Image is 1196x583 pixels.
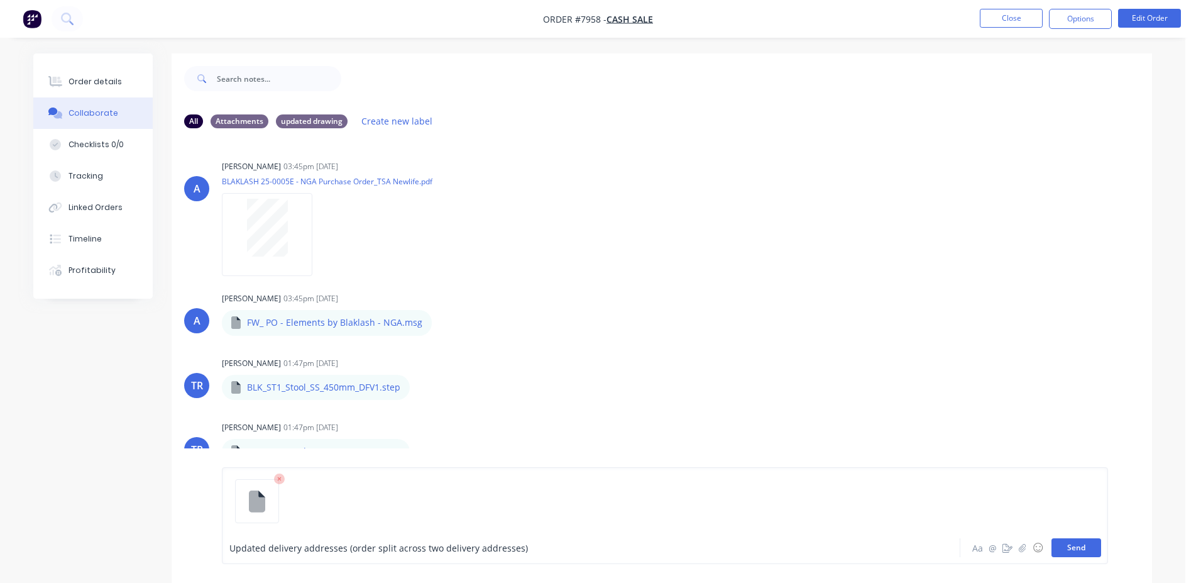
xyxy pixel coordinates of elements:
div: 01:47pm [DATE] [283,422,338,433]
p: FW_ PO - Elements by Blaklash - NGA.msg [247,316,422,329]
div: updated drawing [276,114,348,128]
button: Edit Order [1118,9,1181,28]
input: Search notes... [217,66,341,91]
button: Options [1049,9,1112,29]
div: Profitability [69,265,116,276]
a: Cash Sale [606,13,653,25]
div: A [194,313,200,328]
button: Linked Orders [33,192,153,223]
div: Collaborate [69,108,118,119]
span: Order #7958 - [543,13,606,25]
div: TR [191,378,203,393]
p: BLK_ST1_Stool_SS_450mm_DFV1.step [247,381,400,394]
div: [PERSON_NAME] [222,161,281,172]
button: Timeline [33,223,153,255]
div: All [184,114,203,128]
div: Order details [69,76,122,87]
div: Linked Orders [69,202,123,213]
button: Tracking [33,160,153,192]
div: A [194,181,200,196]
button: @ [985,540,1000,555]
button: Collaborate [33,97,153,129]
button: Order details [33,66,153,97]
button: Checklists 0/0 [33,129,153,160]
div: [PERSON_NAME] [222,293,281,304]
p: BLAKLASH 25-0005E - NGA Purchase Order_TSA Newlife.pdf [222,176,432,187]
button: Create new label [355,113,439,130]
div: 03:45pm [DATE] [283,161,338,172]
button: Send [1051,538,1101,557]
div: TR [191,442,203,457]
button: Profitability [33,255,153,286]
button: Close [980,9,1043,28]
img: Factory [23,9,41,28]
div: Checklists 0/0 [69,139,124,150]
div: [PERSON_NAME] [222,358,281,369]
div: Timeline [69,233,102,245]
span: Updated delivery addresses (order split across two delivery addresses) [229,542,528,554]
div: 01:47pm [DATE] [283,358,338,369]
div: 03:45pm [DATE] [283,293,338,304]
div: Attachments [211,114,268,128]
div: Tracking [69,170,103,182]
button: ☺ [1030,540,1045,555]
div: [PERSON_NAME] [222,422,281,433]
button: Aa [970,540,985,555]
